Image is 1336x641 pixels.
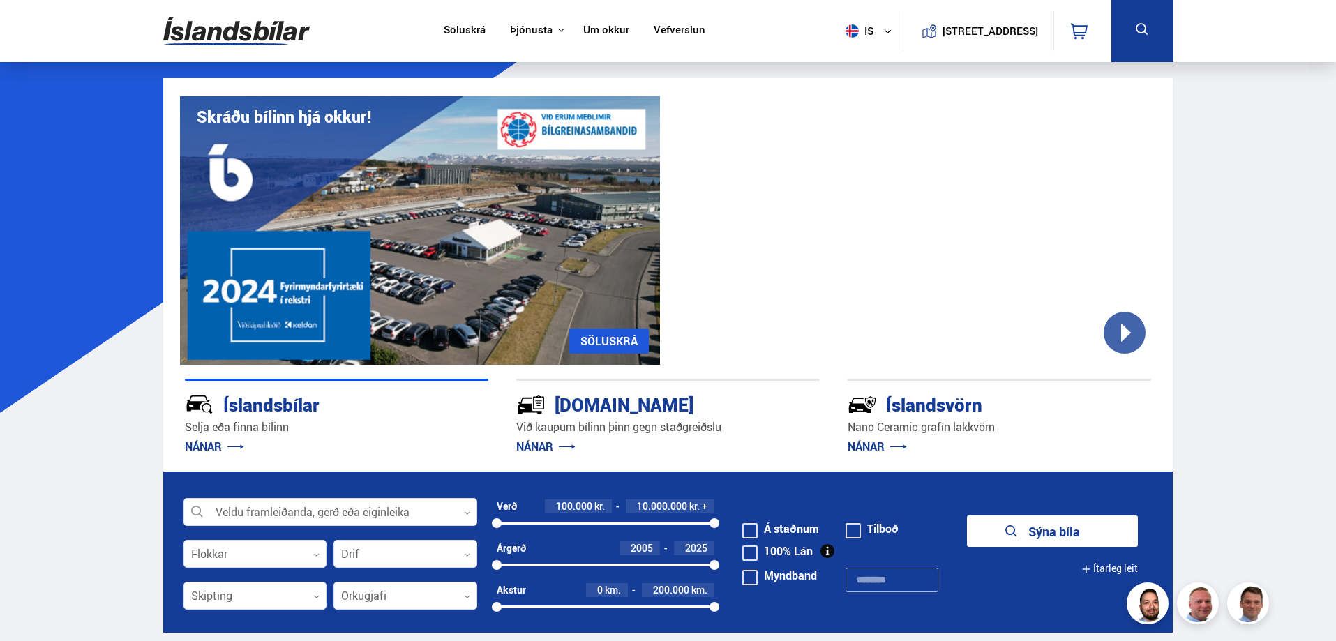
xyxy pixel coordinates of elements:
[180,96,660,365] img: eKx6w-_Home_640_.png
[910,11,1046,51] a: [STREET_ADDRESS]
[840,24,875,38] span: is
[1129,585,1171,626] img: nhp88E3Fdnt1Opn2.png
[948,25,1033,37] button: [STREET_ADDRESS]
[967,515,1138,547] button: Sýna bíla
[185,439,244,454] a: NÁNAR
[516,439,576,454] a: NÁNAR
[497,501,517,512] div: Verð
[685,541,707,555] span: 2025
[516,391,770,416] div: [DOMAIN_NAME]
[742,523,819,534] label: Á staðnum
[848,439,907,454] a: NÁNAR
[516,390,546,419] img: tr5P-W3DuiFaO7aO.svg
[185,391,439,416] div: Íslandsbílar
[691,585,707,596] span: km.
[742,545,813,557] label: 100% Lán
[583,24,629,38] a: Um okkur
[840,10,903,52] button: is
[497,585,526,596] div: Akstur
[185,419,488,435] p: Selja eða finna bílinn
[197,107,371,126] h1: Skráðu bílinn hjá okkur!
[848,391,1102,416] div: Íslandsvörn
[569,329,649,354] a: SÖLUSKRÁ
[497,543,526,554] div: Árgerð
[556,499,592,513] span: 100.000
[631,541,653,555] span: 2005
[185,390,214,419] img: JRvxyua_JYH6wB4c.svg
[848,419,1151,435] p: Nano Ceramic grafín lakkvörn
[510,24,553,37] button: Þjónusta
[689,501,700,512] span: kr.
[742,570,817,581] label: Myndband
[444,24,486,38] a: Söluskrá
[654,24,705,38] a: Vefverslun
[702,501,707,512] span: +
[1229,585,1271,626] img: FbJEzSuNWCJXmdc-.webp
[846,24,859,38] img: svg+xml;base64,PHN2ZyB4bWxucz0iaHR0cDovL3d3dy53My5vcmcvMjAwMC9zdmciIHdpZHRoPSI1MTIiIGhlaWdodD0iNT...
[846,523,899,534] label: Tilboð
[605,585,621,596] span: km.
[1179,585,1221,626] img: siFngHWaQ9KaOqBr.png
[848,390,877,419] img: -Svtn6bYgwAsiwNX.svg
[594,501,605,512] span: kr.
[516,419,820,435] p: Við kaupum bílinn þinn gegn staðgreiðslu
[653,583,689,596] span: 200.000
[637,499,687,513] span: 10.000.000
[163,8,310,54] img: G0Ugv5HjCgRt.svg
[1081,553,1138,585] button: Ítarleg leit
[597,583,603,596] span: 0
